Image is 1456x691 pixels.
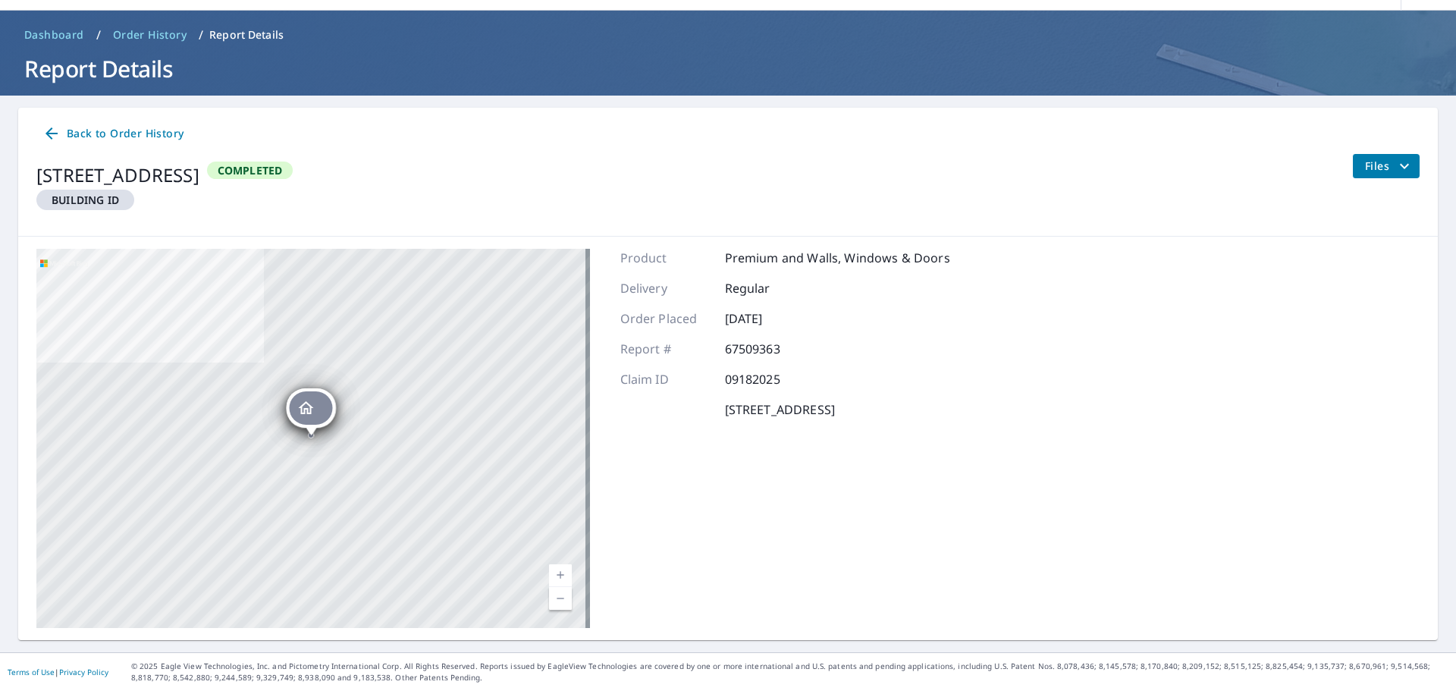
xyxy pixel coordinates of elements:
[199,26,203,44] li: /
[725,249,950,267] p: Premium and Walls, Windows & Doors
[725,400,835,419] p: [STREET_ADDRESS]
[287,388,336,435] div: Dropped pin, building , Residential property, 3122 N Ridge Port Ct Wichita, KS 67205
[725,279,816,297] p: Regular
[36,120,190,148] a: Back to Order History
[620,249,711,267] p: Product
[113,27,187,42] span: Order History
[24,27,84,42] span: Dashboard
[107,23,193,47] a: Order History
[725,309,816,328] p: [DATE]
[725,340,816,358] p: 67509363
[1365,157,1414,175] span: Files
[620,279,711,297] p: Delivery
[549,587,572,610] a: Current Level 17, Zoom Out
[8,667,55,677] a: Terms of Use
[209,163,292,177] span: Completed
[36,162,199,189] div: [STREET_ADDRESS]
[8,667,108,677] p: |
[18,53,1438,84] h1: Report Details
[549,564,572,587] a: Current Level 17, Zoom In
[42,124,184,143] span: Back to Order History
[620,370,711,388] p: Claim ID
[52,193,119,207] em: Building ID
[1352,154,1420,178] button: filesDropdownBtn-67509363
[59,667,108,677] a: Privacy Policy
[620,309,711,328] p: Order Placed
[131,661,1448,683] p: © 2025 Eagle View Technologies, Inc. and Pictometry International Corp. All Rights Reserved. Repo...
[620,340,711,358] p: Report #
[96,26,101,44] li: /
[209,27,284,42] p: Report Details
[18,23,1438,47] nav: breadcrumb
[18,23,90,47] a: Dashboard
[725,370,816,388] p: 09182025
